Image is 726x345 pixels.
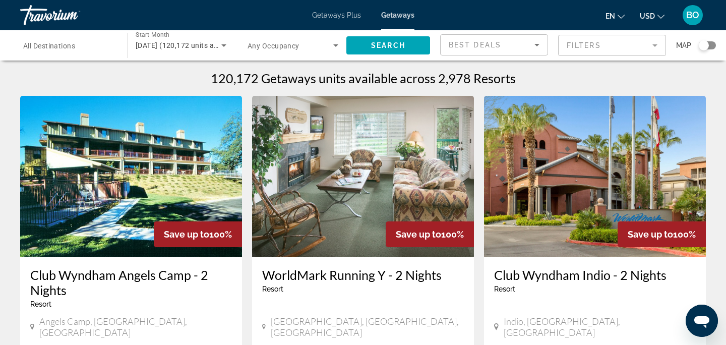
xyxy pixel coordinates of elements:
a: Club Wyndham Angels Camp - 2 Nights [30,267,232,298]
a: Club Wyndham Indio - 2 Nights [494,267,696,282]
button: Change currency [640,9,664,23]
span: Resort [262,285,283,293]
mat-select: Sort by [449,39,539,51]
span: Save up to [164,229,209,240]
span: USD [640,12,655,20]
span: Save up to [628,229,673,240]
span: Map [676,38,691,52]
span: Any Occupancy [248,42,299,50]
span: Resort [30,300,51,308]
span: [GEOGRAPHIC_DATA], [GEOGRAPHIC_DATA], [GEOGRAPHIC_DATA] [271,316,464,338]
div: 100% [386,221,474,247]
a: Getaways Plus [312,11,361,19]
h1: 120,172 Getaways units available across 2,978 Resorts [211,71,516,86]
span: Resort [494,285,515,293]
span: All Destinations [23,42,75,50]
span: Angels Camp, [GEOGRAPHIC_DATA], [GEOGRAPHIC_DATA] [39,316,232,338]
span: Best Deals [449,41,501,49]
span: BO [686,10,699,20]
span: [DATE] (120,172 units available) [136,41,242,49]
div: 100% [618,221,706,247]
button: Search [346,36,430,54]
div: 100% [154,221,242,247]
span: Start Month [136,31,169,38]
a: WorldMark Running Y - 2 Nights [262,267,464,282]
iframe: Button to launch messaging window [686,305,718,337]
button: Filter [558,34,666,56]
button: User Menu [680,5,706,26]
a: Getaways [381,11,414,19]
img: 5489E01X.jpg [20,96,242,257]
img: 8737E01X.jpg [484,96,706,257]
span: Search [371,41,405,49]
span: Save up to [396,229,441,240]
button: Change language [606,9,625,23]
img: 4324I01X.jpg [252,96,474,257]
span: en [606,12,615,20]
span: Indio, [GEOGRAPHIC_DATA], [GEOGRAPHIC_DATA] [504,316,696,338]
a: Travorium [20,2,121,28]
